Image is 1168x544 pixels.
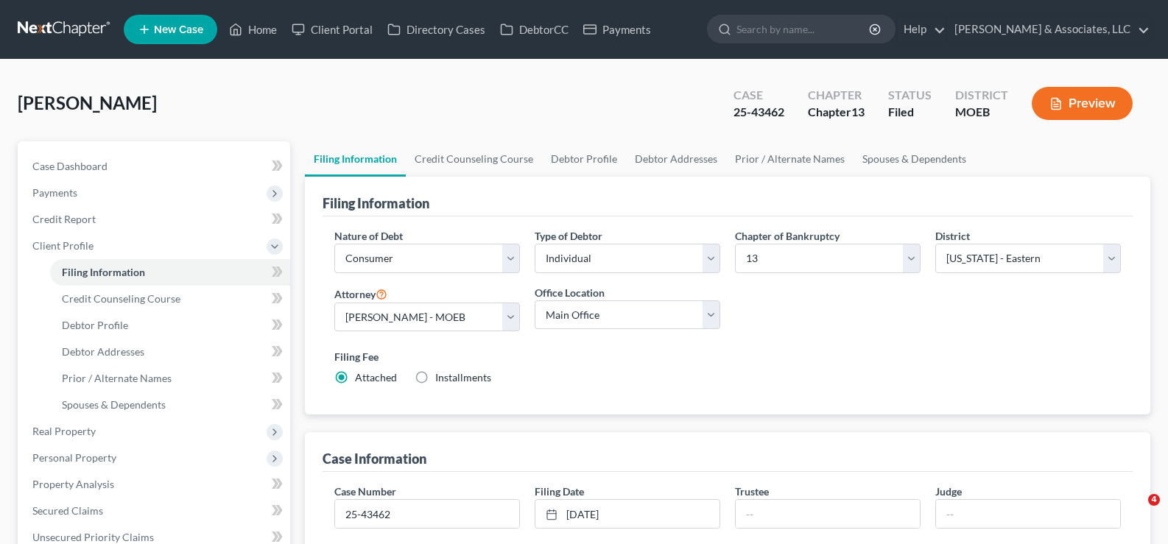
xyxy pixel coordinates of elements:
[493,16,576,43] a: DebtorCC
[32,504,103,517] span: Secured Claims
[335,500,519,528] input: Enter case number...
[32,213,96,225] span: Credit Report
[888,87,932,104] div: Status
[808,104,865,121] div: Chapter
[334,349,1122,364] label: Filing Fee
[1032,87,1133,120] button: Preview
[284,16,380,43] a: Client Portal
[32,239,94,252] span: Client Profile
[50,286,290,312] a: Credit Counseling Course
[406,141,542,177] a: Credit Counseling Course
[1118,494,1153,529] iframe: Intercom live chat
[334,484,396,499] label: Case Number
[735,484,769,499] label: Trustee
[936,500,1120,528] input: --
[334,228,403,244] label: Nature of Debt
[535,500,720,528] a: [DATE]
[50,392,290,418] a: Spouses & Dependents
[735,228,840,244] label: Chapter of Bankruptcy
[50,339,290,365] a: Debtor Addresses
[535,228,602,244] label: Type of Debtor
[32,425,96,437] span: Real Property
[18,92,157,113] span: [PERSON_NAME]
[21,206,290,233] a: Credit Report
[62,292,180,305] span: Credit Counseling Course
[32,531,154,543] span: Unsecured Priority Claims
[535,285,605,300] label: Office Location
[50,312,290,339] a: Debtor Profile
[305,141,406,177] a: Filing Information
[935,228,970,244] label: District
[726,141,854,177] a: Prior / Alternate Names
[626,141,726,177] a: Debtor Addresses
[380,16,493,43] a: Directory Cases
[32,451,116,464] span: Personal Property
[62,345,144,358] span: Debtor Addresses
[32,160,108,172] span: Case Dashboard
[935,484,962,499] label: Judge
[736,500,920,528] input: --
[355,371,397,384] span: Attached
[32,186,77,199] span: Payments
[955,104,1008,121] div: MOEB
[733,104,784,121] div: 25-43462
[854,141,975,177] a: Spouses & Dependents
[222,16,284,43] a: Home
[896,16,946,43] a: Help
[32,478,114,490] span: Property Analysis
[62,398,166,411] span: Spouses & Dependents
[62,266,145,278] span: Filing Information
[323,450,426,467] div: Case Information
[576,16,658,43] a: Payments
[50,259,290,286] a: Filing Information
[50,365,290,392] a: Prior / Alternate Names
[736,15,871,43] input: Search by name...
[947,16,1150,43] a: [PERSON_NAME] & Associates, LLC
[955,87,1008,104] div: District
[435,371,491,384] span: Installments
[21,471,290,498] a: Property Analysis
[542,141,626,177] a: Debtor Profile
[1148,494,1160,506] span: 4
[888,104,932,121] div: Filed
[851,105,865,119] span: 13
[62,319,128,331] span: Debtor Profile
[154,24,203,35] span: New Case
[21,153,290,180] a: Case Dashboard
[21,498,290,524] a: Secured Claims
[733,87,784,104] div: Case
[535,484,584,499] label: Filing Date
[62,372,172,384] span: Prior / Alternate Names
[334,285,387,303] label: Attorney
[808,87,865,104] div: Chapter
[323,194,429,212] div: Filing Information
